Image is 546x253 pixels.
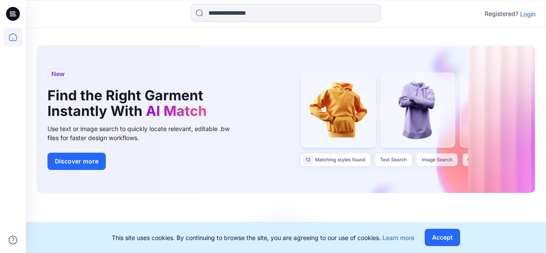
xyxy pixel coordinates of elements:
a: Learn more [382,234,414,241]
p: Registered? [485,9,518,19]
span: New [51,69,65,79]
button: Discover more [47,153,106,170]
div: Use text or image search to quickly locate relevant, editable .bw files for faster design workflows. [47,124,242,142]
span: AI Match [146,102,207,119]
p: This site uses cookies. By continuing to browse the site, you are agreeing to our use of cookies. [112,233,414,242]
p: Login [520,10,536,19]
h1: Find the Right Garment Instantly With [47,88,229,119]
button: Accept [425,229,460,246]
